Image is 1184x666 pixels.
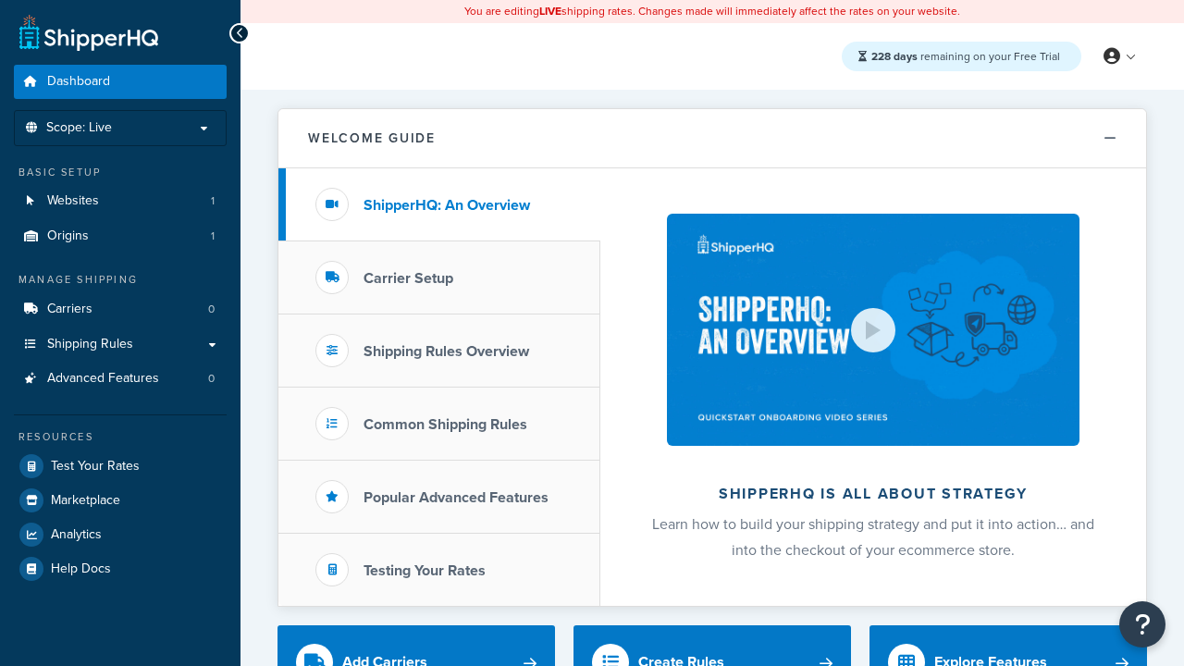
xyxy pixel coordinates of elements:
[649,486,1097,502] h2: ShipperHQ is all about strategy
[51,459,140,475] span: Test Your Rates
[14,518,227,551] a: Analytics
[14,292,227,327] li: Carriers
[51,493,120,509] span: Marketplace
[47,302,92,317] span: Carriers
[14,429,227,445] div: Resources
[14,272,227,288] div: Manage Shipping
[14,362,227,396] li: Advanced Features
[47,74,110,90] span: Dashboard
[14,292,227,327] a: Carriers0
[47,193,99,209] span: Websites
[14,219,227,253] a: Origins1
[46,120,112,136] span: Scope: Live
[652,513,1094,561] span: Learn how to build your shipping strategy and put it into action… and into the checkout of your e...
[871,48,1060,65] span: remaining on your Free Trial
[14,184,227,218] a: Websites1
[47,228,89,244] span: Origins
[14,484,227,517] a: Marketplace
[208,302,215,317] span: 0
[871,48,918,65] strong: 228 days
[211,193,215,209] span: 1
[14,184,227,218] li: Websites
[14,362,227,396] a: Advanced Features0
[14,327,227,362] a: Shipping Rules
[14,219,227,253] li: Origins
[208,371,215,387] span: 0
[14,552,227,586] a: Help Docs
[1119,601,1165,647] button: Open Resource Center
[14,165,227,180] div: Basic Setup
[47,371,159,387] span: Advanced Features
[364,270,453,287] h3: Carrier Setup
[364,562,486,579] h3: Testing Your Rates
[308,131,436,145] h2: Welcome Guide
[47,337,133,352] span: Shipping Rules
[364,416,527,433] h3: Common Shipping Rules
[364,489,549,506] h3: Popular Advanced Features
[539,3,561,19] b: LIVE
[278,109,1146,168] button: Welcome Guide
[667,214,1079,446] img: ShipperHQ is all about strategy
[14,65,227,99] a: Dashboard
[364,343,529,360] h3: Shipping Rules Overview
[51,561,111,577] span: Help Docs
[364,197,530,214] h3: ShipperHQ: An Overview
[211,228,215,244] span: 1
[14,450,227,483] a: Test Your Rates
[51,527,102,543] span: Analytics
